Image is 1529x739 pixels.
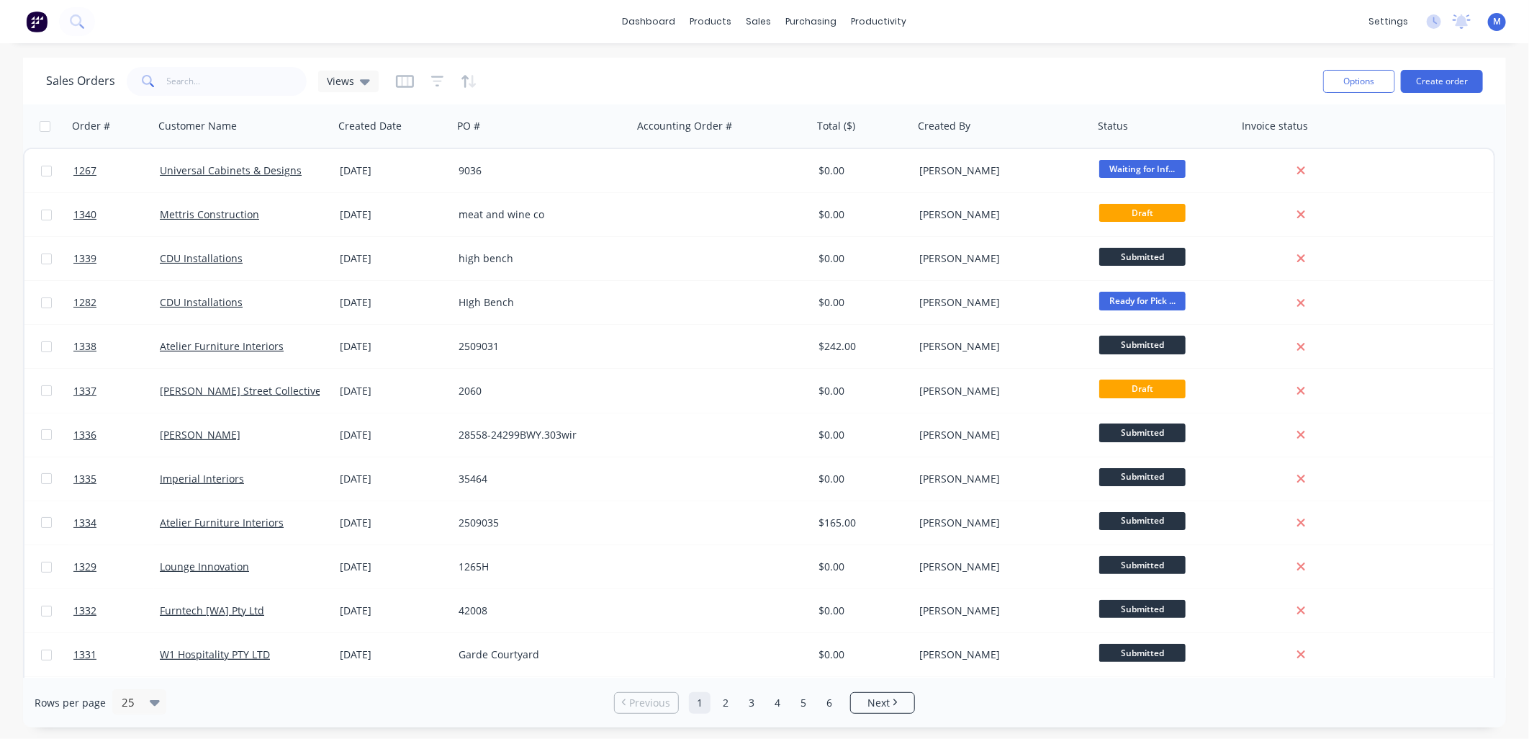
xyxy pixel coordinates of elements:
span: Draft [1099,380,1186,398]
a: 1337 [73,369,160,413]
a: Mettris Construction [160,207,259,221]
div: $0.00 [818,207,903,222]
a: 1335 [73,457,160,501]
div: Order # [72,119,110,133]
span: Submitted [1099,512,1186,530]
span: 1331 [73,648,96,662]
div: $0.00 [818,251,903,266]
a: CDU Installations [160,251,243,265]
span: 1267 [73,164,96,178]
div: $0.00 [818,384,903,398]
div: Customer Name [158,119,237,133]
a: Page 3 [741,692,762,714]
div: 2060 [459,384,618,398]
span: Submitted [1099,468,1186,486]
span: Submitted [1099,600,1186,618]
div: 9036 [459,164,618,178]
div: [PERSON_NAME] [919,428,1079,442]
a: dashboard [615,11,683,32]
div: products [683,11,739,32]
span: Views [327,73,354,89]
div: [PERSON_NAME] [919,251,1079,266]
div: settings [1361,11,1415,32]
div: 1265H [459,560,618,574]
span: 1335 [73,472,96,486]
a: [PERSON_NAME] [160,428,240,442]
div: [PERSON_NAME] [919,207,1079,222]
a: Page 4 [767,692,788,714]
a: 1334 [73,501,160,545]
span: Rows per page [35,696,106,710]
span: M [1493,15,1501,28]
span: 1336 [73,428,96,442]
div: Garde Courtyard [459,648,618,662]
span: 1334 [73,516,96,530]
a: 1339 [73,237,160,280]
span: Submitted [1099,644,1186,662]
span: Waiting for Inf... [1099,160,1186,178]
div: [DATE] [340,339,447,354]
div: $0.00 [818,428,903,442]
h1: Sales Orders [46,74,115,88]
div: $242.00 [818,339,903,354]
a: Previous page [615,696,678,710]
div: [DATE] [340,516,447,530]
ul: Pagination [608,692,921,714]
div: $0.00 [818,295,903,310]
a: 1338 [73,325,160,368]
a: 1332 [73,589,160,632]
span: Ready for Pick ... [1099,292,1186,310]
div: $0.00 [818,604,903,618]
div: high bench [459,251,618,266]
div: [DATE] [340,472,447,486]
div: 35464 [459,472,618,486]
div: Total ($) [817,119,855,133]
div: [PERSON_NAME] [919,604,1079,618]
div: $0.00 [818,472,903,486]
div: purchasing [779,11,844,32]
div: 42008 [459,604,618,618]
a: Lounge Innovation [160,560,249,573]
div: [DATE] [340,384,447,398]
input: Search... [167,67,307,96]
a: 1340 [73,193,160,236]
div: [DATE] [340,560,447,574]
div: [PERSON_NAME] [919,516,1079,530]
div: Created By [918,119,970,133]
span: 1339 [73,251,96,266]
div: $0.00 [818,648,903,662]
span: Next [867,696,890,710]
div: [PERSON_NAME] [919,164,1079,178]
div: [DATE] [340,604,447,618]
div: [DATE] [340,164,447,178]
div: [DATE] [340,295,447,310]
div: [PERSON_NAME] [919,472,1079,486]
a: 1282 [73,281,160,324]
div: [PERSON_NAME] [919,648,1079,662]
span: Submitted [1099,336,1186,354]
a: 1329 [73,545,160,588]
span: 1338 [73,339,96,354]
a: Furntech [WA] Pty Ltd [160,604,264,617]
div: Accounting Order # [637,119,732,133]
span: Previous [630,696,671,710]
span: 1337 [73,384,96,398]
span: 1332 [73,604,96,618]
div: [PERSON_NAME] [919,295,1079,310]
div: PO # [457,119,480,133]
a: Page 2 [715,692,736,714]
div: 2509031 [459,339,618,354]
a: W1 Hospitality PTY LTD [160,648,270,661]
div: Created Date [338,119,402,133]
span: Submitted [1099,556,1186,574]
div: Status [1098,119,1128,133]
img: Factory [26,11,48,32]
a: Page 1 is your current page [689,692,711,714]
a: Atelier Furniture Interiors [160,516,284,529]
div: 2509035 [459,516,618,530]
div: meat and wine co [459,207,618,222]
span: 1340 [73,207,96,222]
div: [DATE] [340,648,447,662]
a: Next page [851,696,914,710]
div: productivity [844,11,914,32]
